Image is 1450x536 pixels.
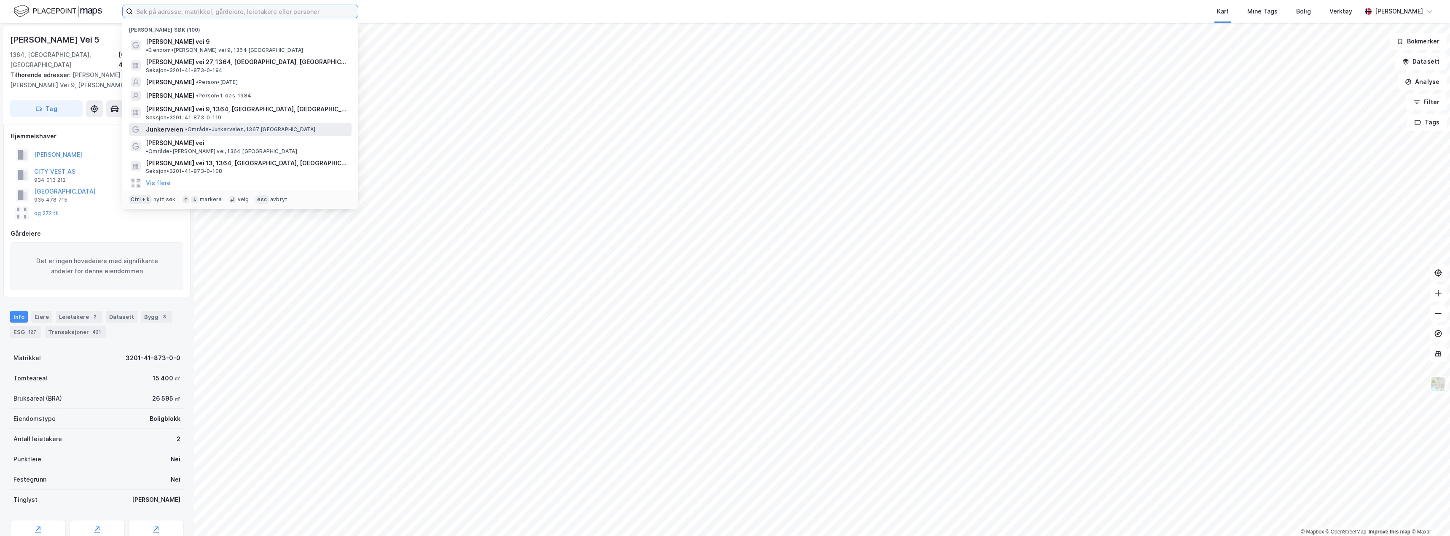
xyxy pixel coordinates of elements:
span: Område • Junkerveien, 1367 [GEOGRAPHIC_DATA] [185,126,316,133]
div: Ctrl + k [129,195,152,204]
span: • [146,47,148,53]
div: Eiendomstype [13,414,56,424]
span: Seksjon • 3201-41-873-0-119 [146,114,221,121]
div: Bygg [141,311,172,323]
span: Tilhørende adresser: [10,71,72,78]
div: Info [10,311,28,323]
div: Antall leietakere [13,434,62,444]
span: [PERSON_NAME] [146,91,194,101]
iframe: Chat Widget [1408,496,1450,536]
div: ESG [10,326,41,338]
div: Eiere [31,311,52,323]
div: 2 [177,434,180,444]
div: [PERSON_NAME] Vei 5 [10,33,101,46]
div: Nei [171,474,180,485]
div: 934 013 212 [34,177,66,183]
div: Gårdeiere [11,229,183,239]
input: Søk på adresse, matrikkel, gårdeiere, leietakere eller personer [133,5,358,18]
div: esc [255,195,269,204]
div: [PERSON_NAME] [132,495,180,505]
div: nytt søk [153,196,176,203]
span: • [196,79,199,85]
div: Kart [1217,6,1229,16]
div: Matrikkel [13,353,41,363]
span: Seksjon • 3201-41-873-0-194 [146,67,223,74]
div: [PERSON_NAME] søk (100) [122,20,358,35]
div: avbryt [270,196,287,203]
div: Festegrunn [13,474,46,485]
div: velg [238,196,249,203]
div: Tinglyst [13,495,38,505]
span: Person • 1. des. 1984 [196,92,251,99]
span: [PERSON_NAME] [146,77,194,87]
div: Leietakere [56,311,102,323]
div: Det er ingen hovedeiere med signifikante andeler for denne eiendommen [11,242,183,290]
div: Tomteareal [13,373,47,383]
div: Nei [171,454,180,464]
a: Improve this map [1369,529,1410,535]
span: Område • [PERSON_NAME] vei, 1364 [GEOGRAPHIC_DATA] [146,148,297,155]
span: [PERSON_NAME] vei 27, 1364, [GEOGRAPHIC_DATA], [GEOGRAPHIC_DATA] [146,57,348,67]
button: Tag [10,100,83,117]
span: [PERSON_NAME] vei 9 [146,37,210,47]
div: [GEOGRAPHIC_DATA], 41/873 [118,50,184,70]
div: 1364, [GEOGRAPHIC_DATA], [GEOGRAPHIC_DATA] [10,50,118,70]
span: Junkerveien [146,124,183,135]
div: Transaksjoner [45,326,106,338]
div: Mine Tags [1247,6,1278,16]
div: Kontrollprogram for chat [1408,496,1450,536]
a: OpenStreetMap [1326,529,1367,535]
span: [PERSON_NAME] vei 9, 1364, [GEOGRAPHIC_DATA], [GEOGRAPHIC_DATA] [146,104,348,114]
button: Tags [1407,114,1447,131]
span: [PERSON_NAME] vei [146,138,204,148]
span: Person • [DATE] [196,79,238,86]
button: Bokmerker [1390,33,1447,50]
div: 935 478 715 [34,197,67,203]
div: 8 [160,312,169,321]
span: [PERSON_NAME] vei 13, 1364, [GEOGRAPHIC_DATA], [GEOGRAPHIC_DATA] [146,158,348,168]
div: Datasett [106,311,137,323]
div: markere [200,196,222,203]
div: Bolig [1296,6,1311,16]
button: Vis flere [146,178,171,188]
span: Eiendom • [PERSON_NAME] vei 9, 1364 [GEOGRAPHIC_DATA] [146,47,303,54]
button: Analyse [1398,73,1447,90]
div: 421 [91,328,102,336]
span: • [196,92,199,99]
div: Bruksareal (BRA) [13,393,62,404]
button: Datasett [1395,53,1447,70]
div: 26 595 ㎡ [152,393,180,404]
div: Boligblokk [150,414,180,424]
div: [PERSON_NAME] [1375,6,1423,16]
div: 2 [91,312,99,321]
div: [PERSON_NAME] Vei 7, [PERSON_NAME] Vei 9, [PERSON_NAME] Vei 11 [10,70,177,90]
div: Verktøy [1329,6,1352,16]
a: Mapbox [1301,529,1324,535]
span: • [146,148,148,154]
button: Filter [1406,94,1447,110]
div: 3201-41-873-0-0 [126,353,180,363]
div: 15 400 ㎡ [153,373,180,383]
div: Punktleie [13,454,41,464]
span: • [185,126,188,132]
img: Z [1430,376,1446,392]
img: logo.f888ab2527a4732fd821a326f86c7f29.svg [13,4,102,19]
div: Hjemmelshaver [11,131,183,141]
span: Seksjon • 3201-41-873-0-108 [146,168,222,175]
div: 127 [27,328,38,336]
